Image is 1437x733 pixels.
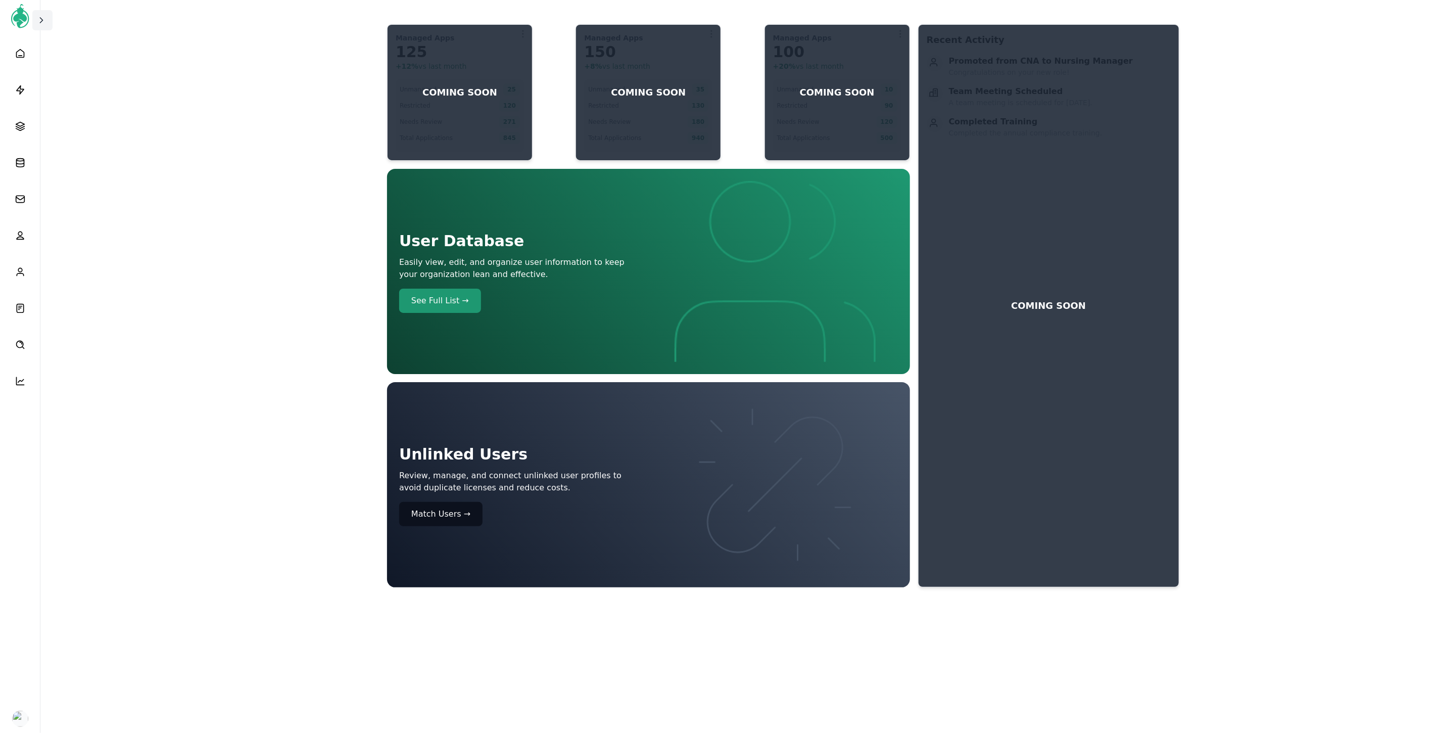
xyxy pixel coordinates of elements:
p: COMING SOON [800,85,875,100]
button: See Full List → [399,289,481,313]
p: Easily view, edit, and organize user information to keep your organization lean and effective. [399,256,644,281]
h1: User Database [399,230,644,252]
p: COMING SOON [422,85,497,100]
p: COMING SOON [611,85,686,100]
p: COMING SOON [1011,299,1086,313]
img: Dashboard Users [652,181,897,362]
p: Review, manage, and connect unlinked user profiles to avoid duplicate licenses and reduce costs. [399,470,644,494]
img: Dashboard Users [652,394,897,575]
img: AccessGenie Logo [8,4,32,28]
a: Match Users → [399,502,644,526]
a: See Full List → [399,289,644,313]
button: Match Users → [399,502,483,526]
h1: Unlinked Users [399,443,644,466]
